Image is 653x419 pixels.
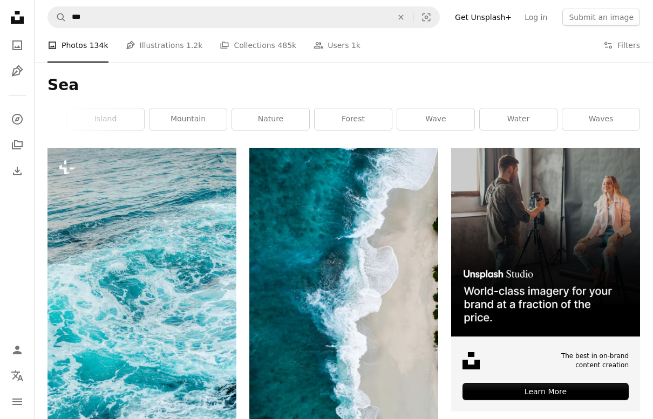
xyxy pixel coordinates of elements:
[220,28,296,63] a: Collections 485k
[232,108,309,130] a: nature
[389,7,413,28] button: Clear
[6,339,28,361] a: Log in / Sign up
[603,28,640,63] button: Filters
[48,7,66,28] button: Search Unsplash
[562,108,640,130] a: waves
[6,108,28,130] a: Explore
[6,134,28,156] a: Collections
[314,28,360,63] a: Users 1k
[351,39,360,51] span: 1k
[448,9,518,26] a: Get Unsplash+
[6,160,28,182] a: Download History
[315,108,392,130] a: forest
[126,28,203,63] a: Illustrations 1.2k
[6,365,28,387] button: Language
[540,352,629,370] span: The best in on-brand content creation
[6,60,28,82] a: Illustrations
[397,108,474,130] a: wave
[413,7,439,28] button: Visual search
[249,311,438,320] a: aerial photography of large body of water and shoreline
[462,383,629,400] div: Learn More
[6,391,28,413] button: Menu
[451,148,640,336] img: file-1715651741414-859baba4300dimage
[149,108,227,130] a: mountain
[562,9,640,26] button: Submit an image
[451,148,640,411] a: The best in on-brand content creationLearn More
[67,108,144,130] a: island
[462,352,480,369] img: file-1631678316303-ed18b8b5cb9cimage
[47,75,640,95] h1: Sea
[186,39,202,51] span: 1.2k
[6,6,28,30] a: Home — Unsplash
[6,35,28,56] a: Photos
[47,285,236,295] a: a man riding a surfboard on top of a wave in the ocean
[277,39,296,51] span: 485k
[480,108,557,130] a: water
[518,9,554,26] a: Log in
[47,6,440,28] form: Find visuals sitewide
